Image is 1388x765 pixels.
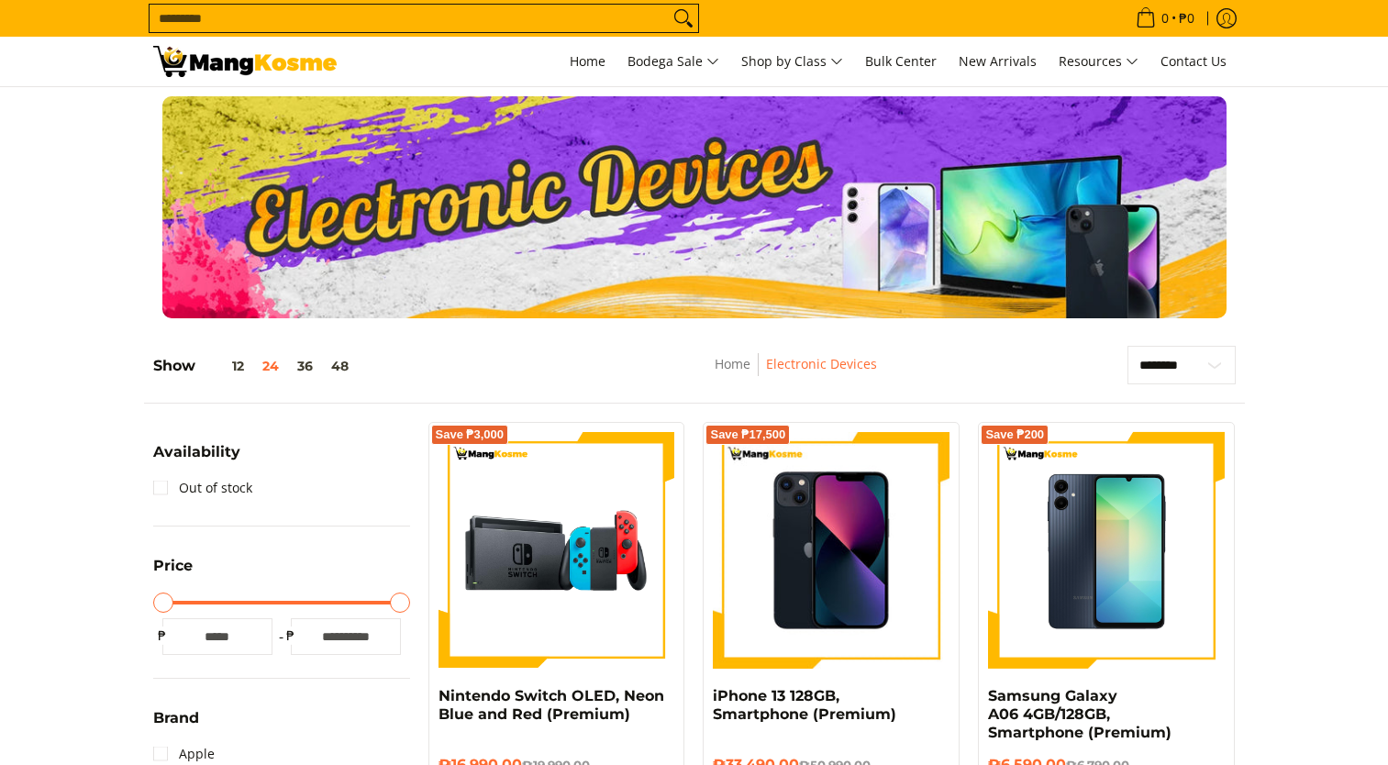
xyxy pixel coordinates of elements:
span: Save ₱200 [985,429,1044,440]
span: ₱0 [1176,12,1197,25]
a: Out of stock [153,473,252,503]
span: ₱ [282,626,300,645]
button: 24 [253,359,288,373]
span: Save ₱3,000 [436,429,505,440]
span: Shop by Class [741,50,843,73]
span: Availability [153,445,240,460]
span: Price [153,559,193,573]
a: Bodega Sale [618,37,728,86]
img: nintendo-switch-with-joystick-and-dock-full-view-mang-kosme [439,432,675,669]
img: samsung-a06-smartphone-full-view-mang-kosme [988,432,1225,669]
a: Shop by Class [732,37,852,86]
span: • [1130,8,1200,28]
button: 36 [288,359,322,373]
span: Bulk Center [865,52,937,70]
span: Bodega Sale [627,50,719,73]
a: Electronic Devices [766,355,877,372]
a: Nintendo Switch OLED, Neon Blue and Red (Premium) [439,687,664,723]
span: Save ₱17,500 [710,429,785,440]
a: New Arrivals [949,37,1046,86]
nav: Breadcrumbs [585,353,1006,394]
span: Contact Us [1160,52,1227,70]
button: 12 [195,359,253,373]
span: 0 [1159,12,1171,25]
a: Samsung Galaxy A06 4GB/128GB, Smartphone (Premium) [988,687,1171,741]
span: New Arrivals [959,52,1037,70]
span: Brand [153,711,199,726]
a: Bulk Center [856,37,946,86]
a: Resources [1049,37,1148,86]
span: Home [570,52,605,70]
a: iPhone 13 128GB, Smartphone (Premium) [713,687,896,723]
summary: Open [153,559,193,587]
span: ₱ [153,626,172,645]
button: 48 [322,359,358,373]
h5: Show [153,357,358,375]
summary: Open [153,445,240,473]
img: Electronic Devices - Premium Brands with Warehouse Prices l Mang Kosme [153,46,337,77]
img: iPhone 13 128GB, Smartphone (Premium) [713,432,949,669]
a: Home [715,355,750,372]
button: Search [669,5,698,32]
a: Home [561,37,615,86]
summary: Open [153,711,199,739]
nav: Main Menu [355,37,1236,86]
a: Contact Us [1151,37,1236,86]
span: Resources [1059,50,1138,73]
